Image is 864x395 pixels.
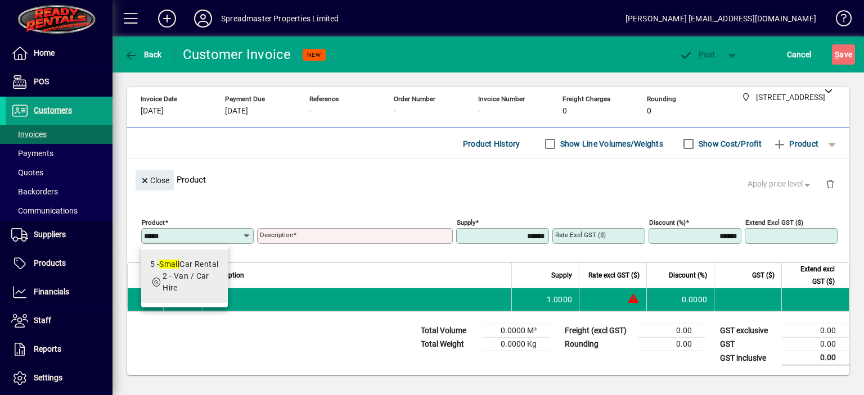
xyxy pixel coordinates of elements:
[136,170,174,190] button: Close
[6,163,112,182] a: Quotes
[782,324,849,338] td: 0.00
[714,324,782,338] td: GST exclusive
[309,107,312,116] span: -
[835,46,852,63] span: ave
[483,324,550,338] td: 0.0000 M³
[559,338,638,351] td: Rounding
[752,269,775,282] span: GST ($)
[11,187,58,196] span: Backorders
[6,201,112,220] a: Communications
[34,373,62,382] span: Settings
[817,179,844,189] app-page-header-button: Delete
[6,68,112,96] a: POS
[121,44,165,65] button: Back
[11,206,78,215] span: Communications
[638,338,705,351] td: 0.00
[782,338,849,351] td: 0.00
[415,338,483,351] td: Total Weight
[183,46,291,63] div: Customer Invoice
[6,221,112,249] a: Suppliers
[463,135,520,153] span: Product History
[669,269,707,282] span: Discount (%)
[789,263,835,288] span: Extend excl GST ($)
[140,171,169,190] span: Close
[34,106,72,115] span: Customers
[112,44,174,65] app-page-header-button: Back
[149,8,185,29] button: Add
[141,107,164,116] span: [DATE]
[415,324,483,338] td: Total Volume
[6,278,112,306] a: Financials
[748,178,813,190] span: Apply price level
[699,50,704,59] span: P
[163,271,209,292] span: 2 - Van / Car Hire
[142,219,165,226] mat-label: Product
[11,149,53,158] span: Payments
[743,174,817,194] button: Apply price level
[34,77,49,86] span: POS
[260,231,293,239] mat-label: Description
[34,287,69,296] span: Financials
[559,324,638,338] td: Freight (excl GST)
[6,182,112,201] a: Backorders
[827,2,850,39] a: Knowledge Base
[458,134,525,154] button: Product History
[159,260,179,269] em: Small
[787,46,812,63] span: Cancel
[6,125,112,144] a: Invoices
[638,324,705,338] td: 0.00
[625,10,816,28] div: [PERSON_NAME] [EMAIL_ADDRESS][DOMAIN_NAME]
[696,138,762,149] label: Show Cost/Profit
[817,170,844,197] button: Delete
[832,44,855,65] button: Save
[478,107,480,116] span: -
[11,168,43,177] span: Quotes
[133,175,177,185] app-page-header-button: Close
[646,288,714,311] td: 0.0000
[6,39,112,67] a: Home
[562,107,567,116] span: 0
[185,8,221,29] button: Profile
[394,107,396,116] span: -
[6,144,112,163] a: Payments
[714,338,782,351] td: GST
[34,344,61,353] span: Reports
[558,138,663,149] label: Show Line Volumes/Weights
[673,44,721,65] button: Post
[649,219,686,226] mat-label: Discount (%)
[34,316,51,325] span: Staff
[307,51,321,58] span: NEW
[34,258,66,267] span: Products
[6,307,112,335] a: Staff
[551,269,572,282] span: Supply
[6,335,112,364] a: Reports
[782,351,849,365] td: 0.00
[588,269,640,282] span: Rate excl GST ($)
[835,50,839,59] span: S
[127,159,849,200] div: Product
[6,249,112,278] a: Products
[34,48,55,57] span: Home
[150,258,219,270] div: 5 - Car Rental
[34,230,66,239] span: Suppliers
[784,44,814,65] button: Cancel
[679,50,715,59] span: ost
[11,130,47,139] span: Invoices
[225,107,248,116] span: [DATE]
[745,219,803,226] mat-label: Extend excl GST ($)
[483,338,550,351] td: 0.0000 Kg
[647,107,651,116] span: 0
[124,50,162,59] span: Back
[714,351,782,365] td: GST inclusive
[555,231,606,239] mat-label: Rate excl GST ($)
[141,249,228,303] mat-option: 5 - Small Car Rental
[547,294,573,305] span: 1.0000
[6,364,112,392] a: Settings
[221,10,339,28] div: Spreadmaster Properties Limited
[457,219,475,226] mat-label: Supply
